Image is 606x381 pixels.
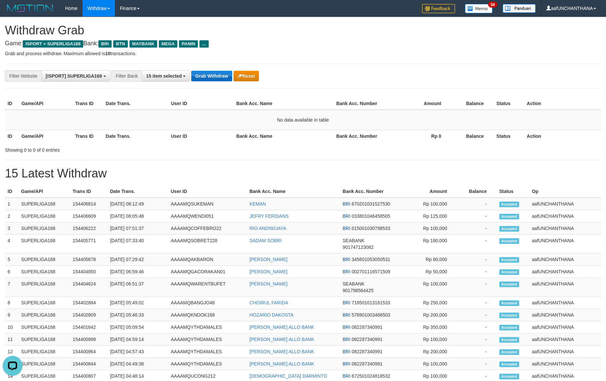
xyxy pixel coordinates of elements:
span: Copy 672501024818532 to clipboard [352,373,390,379]
th: Date Trans. [107,185,168,198]
td: 154400964 [70,346,107,358]
a: [PERSON_NAME] ALLO BANK [249,324,314,330]
td: Rp 250,000 [398,297,457,309]
td: Rp 100,000 [398,198,457,210]
th: Action [524,97,601,110]
td: Rp 350,000 [398,321,457,333]
td: SUPERLIGA168 [18,346,70,358]
td: 154402809 [70,309,107,321]
td: aafUNCHANTHANA [529,346,601,358]
td: 154404850 [70,266,107,278]
th: Trans ID [70,185,107,198]
td: Rp 180,000 [398,235,457,253]
td: [DATE] 07:51:37 [107,222,168,235]
td: - [457,198,497,210]
span: [ISPORT] SUPERLIGA168 [46,73,102,79]
td: AAAAMQAKBARON [168,253,247,266]
td: AAAAMQKNDOK168 [168,309,247,321]
span: BRI [343,201,350,207]
td: - [457,222,497,235]
a: [PERSON_NAME] ALLO BANK [249,349,314,354]
span: BTN [113,40,128,48]
span: BRI [343,312,350,318]
td: 5 [5,253,18,266]
td: 10 [5,321,18,333]
td: [DATE] 08:05:48 [107,210,168,222]
span: Accepted [499,238,519,244]
button: Reset [233,71,259,81]
td: aafUNCHANTHANA [529,266,601,278]
span: Accepted [499,257,519,263]
th: User ID [168,185,247,198]
td: AAAAMQYTHDAMALES [168,321,247,333]
td: 154404624 [70,278,107,297]
span: Copy 015001030798533 to clipboard [352,226,390,231]
td: 154401642 [70,321,107,333]
td: 9 [5,309,18,321]
span: SEABANK [343,238,365,243]
span: Accepted [499,362,519,367]
span: BRI [343,226,350,231]
span: Accepted [499,349,519,355]
td: SUPERLIGA168 [18,321,70,333]
a: KEMAN [249,201,266,207]
span: Copy 901798564425 to clipboard [343,288,374,293]
span: Copy 082287340991 to clipboard [352,361,382,366]
th: Trans ID [73,97,103,110]
td: [DATE] 08:12:49 [107,198,168,210]
td: Rp 125,000 [398,210,457,222]
button: Open LiveChat chat widget [3,3,22,22]
span: Accepted [499,313,519,318]
td: 3 [5,222,18,235]
span: BRI [343,373,350,379]
span: Copy 082287340991 to clipboard [352,324,382,330]
th: Date Trans. [103,130,168,142]
th: Trans ID [73,130,103,142]
a: JEFRY FERDIANS [249,213,289,219]
span: Copy 901747123082 to clipboard [343,245,374,250]
th: Status [494,97,524,110]
td: AAAAMQYTHDAMALES [168,346,247,358]
th: Balance [451,97,494,110]
span: Copy 718501013161533 to clipboard [352,300,390,305]
a: RIO ANDIWIJAYA [249,226,286,231]
span: Accepted [499,325,519,330]
img: MOTION_logo.png [5,3,55,13]
span: BRI [343,349,350,354]
td: 2 [5,210,18,222]
span: BRI [343,337,350,342]
td: [DATE] 05:49:02 [107,297,168,309]
td: AAAAMQYTHDAMALES [168,358,247,370]
td: aafUNCHANTHANA [529,278,601,297]
h1: Withdraw Grab [5,24,601,37]
button: [ISPORT] SUPERLIGA168 [41,70,110,82]
td: - [457,333,497,346]
td: 154402884 [70,297,107,309]
span: Accepted [499,226,519,232]
td: [DATE] 04:49:38 [107,358,168,370]
th: Amount [387,97,451,110]
td: SUPERLIGA168 [18,297,70,309]
td: SUPERLIGA168 [18,222,70,235]
td: 7 [5,278,18,297]
span: Accepted [499,300,519,306]
th: Bank Acc. Name [234,130,334,142]
td: 12 [5,346,18,358]
span: Accepted [499,202,519,207]
td: - [457,297,497,309]
th: Rp 0 [387,130,451,142]
a: [PERSON_NAME] ALLO BANK [249,337,314,342]
td: 6 [5,266,18,278]
span: ISPORT > SUPERLIGA168 [23,40,83,48]
th: Bank Acc. Number [334,97,387,110]
th: User ID [168,97,234,110]
td: SUPERLIGA168 [18,278,70,297]
span: SEABANK [343,281,365,286]
td: aafUNCHANTHANA [529,321,601,333]
td: 11 [5,333,18,346]
button: 15 item selected [142,70,190,82]
span: Copy 082287340991 to clipboard [352,337,382,342]
h1: 15 Latest Withdraw [5,167,601,180]
a: [PERSON_NAME] [249,257,287,262]
span: BRI [343,361,350,366]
